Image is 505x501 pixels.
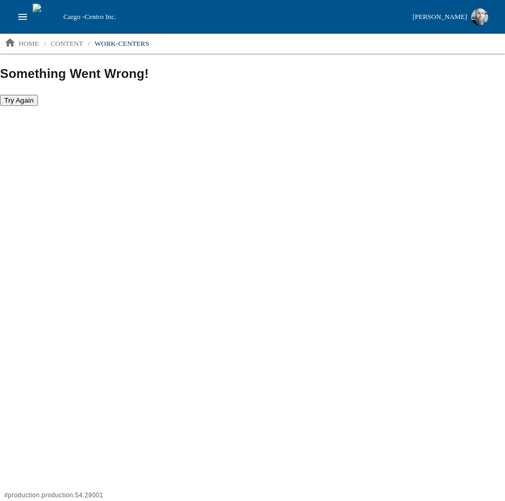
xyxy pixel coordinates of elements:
button: open drawer [13,7,33,27]
button: [PERSON_NAME] [409,5,492,28]
a: content [46,35,88,52]
p: work-centers [94,38,149,49]
li: / [44,38,46,49]
img: cargo logo [33,4,59,30]
li: / [88,38,90,49]
div: Cargo - [59,12,408,22]
span: Centro Inc. [84,13,116,21]
div: [PERSON_NAME] [413,11,467,23]
p: home [18,38,39,49]
img: Profile image [471,8,488,25]
p: content [51,38,83,49]
a: work-centers [90,35,153,52]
